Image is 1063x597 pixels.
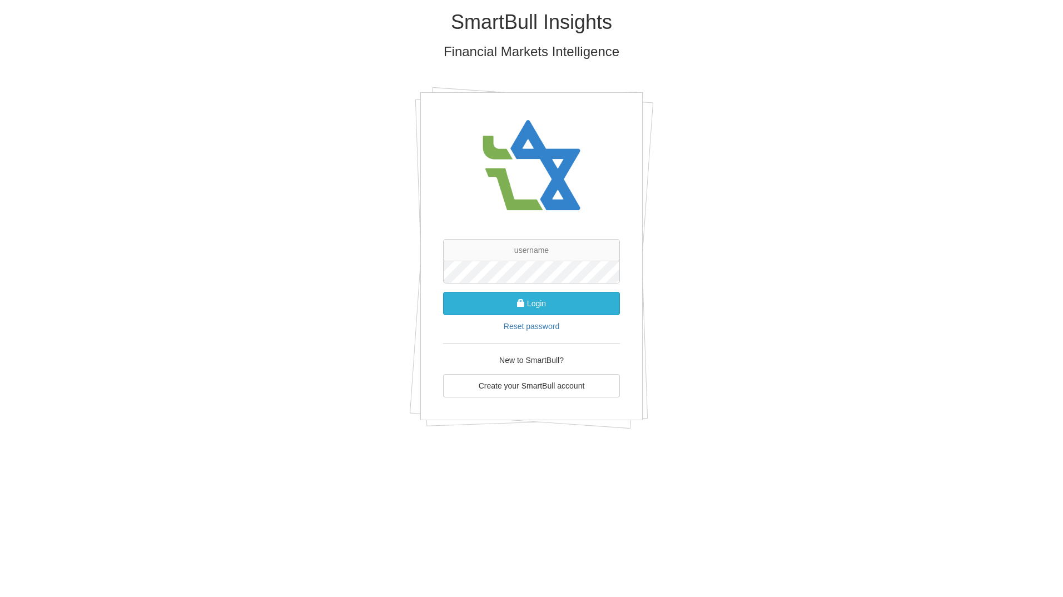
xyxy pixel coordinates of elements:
button: Login [443,292,620,315]
span: New to SmartBull? [499,356,564,365]
input: username [443,239,620,261]
h1: SmartBull Insights [206,11,857,33]
a: Create your SmartBull account [443,374,620,397]
h3: Financial Markets Intelligence [206,44,857,59]
a: Reset password [504,322,559,331]
img: avatar [476,110,587,222]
